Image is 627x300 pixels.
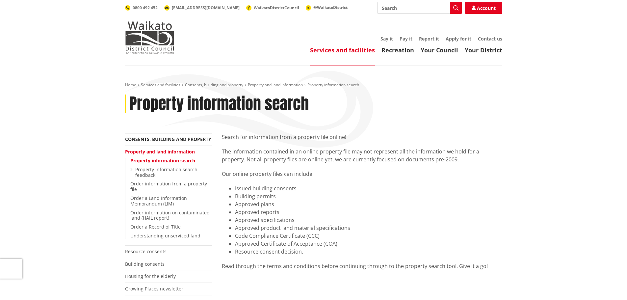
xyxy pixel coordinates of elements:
span: WaikatoDistrictCouncil [254,5,299,11]
a: Consents, building and property [185,82,243,88]
a: WaikatoDistrictCouncil [246,5,299,11]
li: Approved specifications [235,216,502,224]
span: @WaikatoDistrict [313,5,348,10]
a: Account [465,2,502,14]
li: Code Compliance Certificate (CCC) [235,232,502,240]
span: Property information search [307,82,359,88]
a: Apply for it [446,36,471,42]
a: Home [125,82,136,88]
a: Report it [419,36,439,42]
a: Services and facilities [141,82,180,88]
a: Order a Record of Title [130,224,181,230]
li: Resource consent decision. [235,248,502,256]
span: 0800 492 452 [133,5,158,11]
a: Building consents [125,261,165,267]
a: Pay it [400,36,412,42]
a: [EMAIL_ADDRESS][DOMAIN_NAME] [164,5,240,11]
a: Property and land information [248,82,303,88]
a: Your District [465,46,502,54]
a: Property and land information [125,149,195,155]
a: Recreation [381,46,414,54]
li: Approved Certificate of Acceptance (COA) [235,240,502,248]
a: Property information search feedback [135,166,197,178]
a: 0800 492 452 [125,5,158,11]
li: Building permits [235,192,502,200]
li: Approved reports [235,208,502,216]
a: Your Council [421,46,458,54]
a: Growing Places newsletter [125,286,183,292]
a: Order information on contaminated land (HAIL report) [130,209,210,221]
span: Our online property files can include: [222,170,314,177]
nav: breadcrumb [125,82,502,88]
h1: Property information search [129,95,309,114]
a: Understanding unserviced land [130,232,200,239]
a: Housing for the elderly [125,273,176,279]
li: Approved plans [235,200,502,208]
p: Search for information from a property file online! [222,133,502,141]
a: Consents, building and property [125,136,211,142]
img: Waikato District Council - Te Kaunihera aa Takiwaa o Waikato [125,21,174,54]
a: Order a Land Information Memorandum (LIM) [130,195,187,207]
li: Approved product and material specifications [235,224,502,232]
input: Search input [378,2,462,14]
p: The information contained in an online property file may not represent all the information we hol... [222,148,502,163]
a: Say it [380,36,393,42]
a: @WaikatoDistrict [306,5,348,10]
div: Read through the terms and conditions before continuing through to the property search tool. Give... [222,262,502,270]
li: Issued building consents [235,184,502,192]
a: Contact us [478,36,502,42]
a: Resource consents [125,248,167,255]
a: Services and facilities [310,46,375,54]
a: Property information search [130,157,195,164]
span: [EMAIL_ADDRESS][DOMAIN_NAME] [172,5,240,11]
a: Order information from a property file [130,180,207,192]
